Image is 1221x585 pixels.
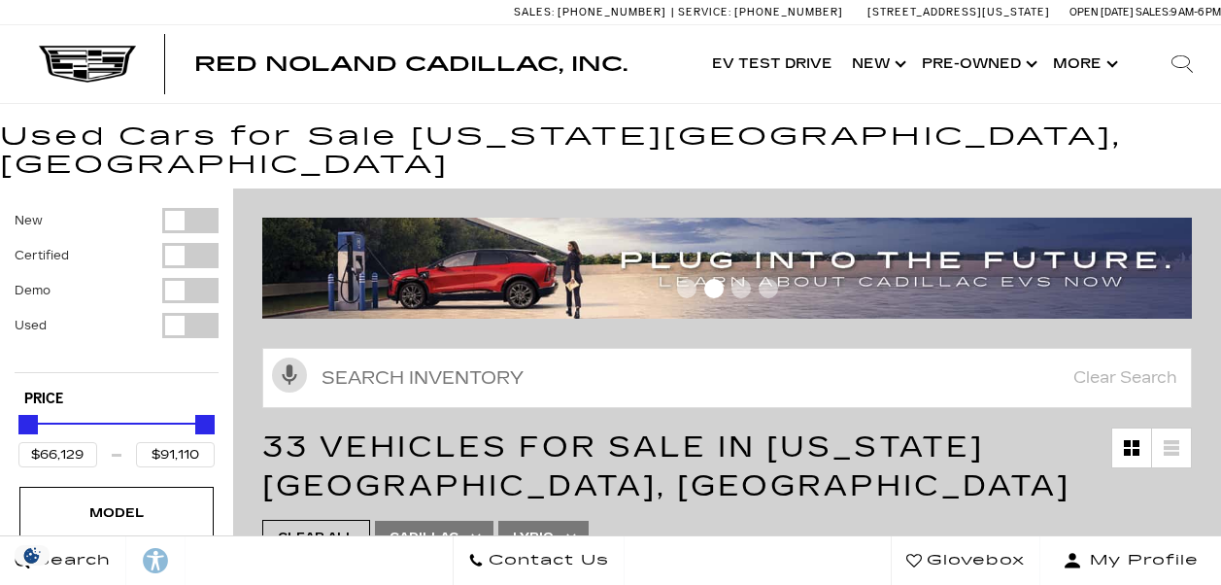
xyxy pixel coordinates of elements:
span: Contact Us [484,547,609,574]
div: Minimum Price [18,415,38,434]
span: Sales: [514,6,555,18]
a: Glovebox [891,536,1040,585]
span: Red Noland Cadillac, Inc. [194,52,627,76]
span: Go to slide 1 [677,279,696,298]
a: Pre-Owned [912,25,1043,103]
div: Filter by Vehicle Type [15,208,219,372]
label: Used [15,316,47,335]
a: EV Test Drive [702,25,842,103]
span: [PHONE_NUMBER] [558,6,666,18]
div: Maximum Price [195,415,215,434]
button: More [1043,25,1124,103]
span: Cadillac [390,526,458,550]
span: 33 Vehicles for Sale in [US_STATE][GEOGRAPHIC_DATA], [GEOGRAPHIC_DATA] [262,430,1070,503]
a: Service: [PHONE_NUMBER] [671,7,848,17]
div: Model [68,502,165,524]
span: [PHONE_NUMBER] [734,6,843,18]
h5: Price [24,391,209,408]
label: Demo [15,281,51,300]
span: Open [DATE] [1069,6,1134,18]
input: Minimum [18,442,97,467]
img: Opt-Out Icon [10,545,54,566]
span: Go to slide 2 [704,279,724,298]
span: Clear All [278,526,355,550]
section: Click to Open Cookie Consent Modal [10,545,54,566]
span: Search [30,547,111,574]
a: Red Noland Cadillac, Inc. [194,54,627,74]
span: Glovebox [922,547,1025,574]
span: Service: [678,6,731,18]
span: LYRIQ [513,526,554,550]
button: Open user profile menu [1040,536,1221,585]
a: [STREET_ADDRESS][US_STATE] [867,6,1050,18]
div: ModelModel [19,487,214,539]
span: 9 AM-6 PM [1170,6,1221,18]
label: Certified [15,246,69,265]
label: New [15,211,43,230]
span: Sales: [1136,6,1170,18]
input: Maximum [136,442,215,467]
a: Contact Us [453,536,625,585]
a: Sales: [PHONE_NUMBER] [514,7,671,17]
svg: Click to toggle on voice search [272,358,307,393]
img: ev-blog-post-banners4 [262,218,1206,319]
span: Go to slide 3 [731,279,751,298]
input: Search Inventory [262,348,1192,408]
img: Cadillac Dark Logo with Cadillac White Text [39,46,136,83]
div: Price [18,408,215,467]
a: New [842,25,912,103]
span: Go to slide 4 [759,279,778,298]
span: My Profile [1082,547,1199,574]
